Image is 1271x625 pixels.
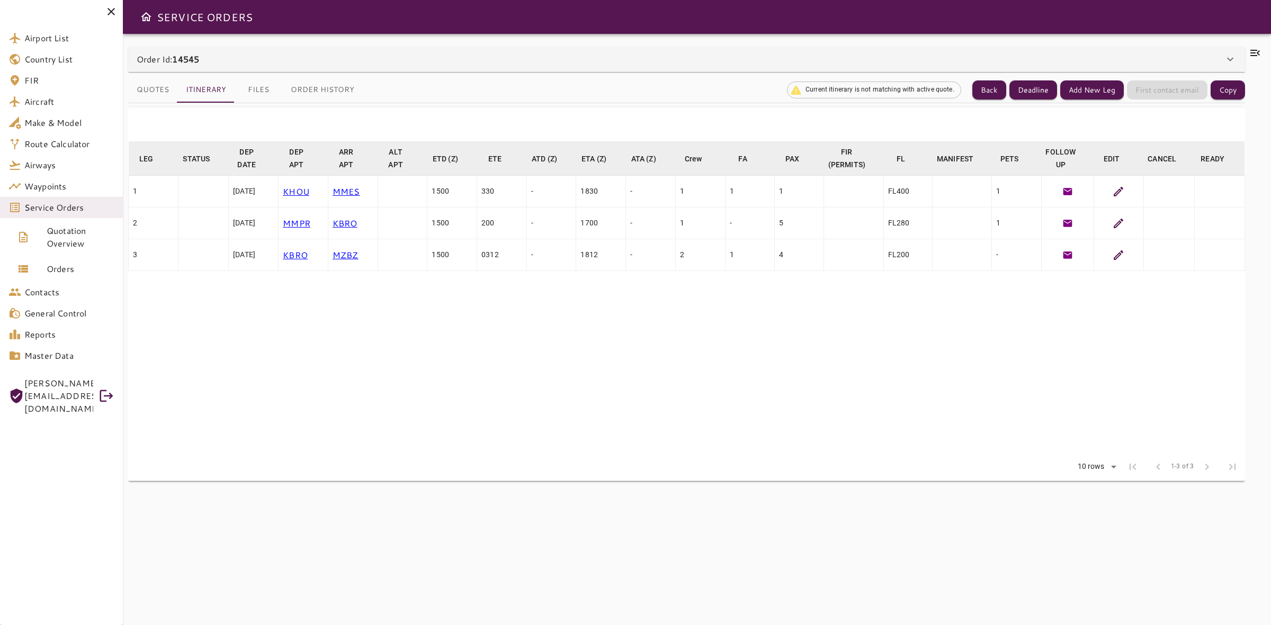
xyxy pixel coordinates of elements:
[382,146,423,171] span: ALT APT
[996,249,1037,260] div: -
[283,185,324,198] p: KHOU
[685,152,702,165] div: Crew
[580,218,621,228] div: 1700
[333,146,360,171] div: ARR APT
[129,207,178,239] td: 2
[581,152,620,165] span: ETA (Z)
[631,152,656,165] div: ATA (Z)
[581,152,606,165] div: ETA (Z)
[1171,461,1194,472] span: 1-3 of 3
[680,218,721,228] div: 1
[128,77,363,103] div: basic tabs example
[631,152,670,165] span: ATA (Z)
[730,218,770,228] div: -
[680,186,721,196] div: 1
[24,74,114,87] span: FIR
[233,146,261,171] div: DEP DATE
[283,146,324,171] span: DEP APT
[177,77,235,103] button: Itinerary
[785,152,813,165] span: PAX
[128,47,1245,72] div: Order Id:14545
[1194,454,1220,479] span: Next Page
[333,249,373,261] p: MZBZ
[630,218,671,228] div: -
[24,159,114,171] span: Airways
[283,146,310,171] div: DEP APT
[1071,459,1120,475] div: 10 rows
[630,249,671,260] div: -
[1120,454,1145,479] span: First Page
[481,186,522,196] div: 330
[1045,146,1076,171] div: FOLLOW UP
[24,307,114,320] span: General Control
[432,218,472,228] div: 1500
[333,146,374,171] span: ARR APT
[233,249,274,260] div: [DATE]
[47,262,114,275] span: Orders
[897,152,919,165] span: FL
[828,146,865,171] div: FIR (PERMITS)
[233,146,274,171] span: DEP DATE
[1045,146,1089,171] span: FOLLOW UP
[137,53,199,66] p: Order Id:
[481,218,522,228] div: 200
[828,146,879,171] span: FIR (PERMITS)
[333,185,373,198] p: MMES
[24,201,114,214] span: Service Orders
[680,249,721,260] div: 2
[1060,80,1124,100] button: Add New Leg
[24,286,114,298] span: Contacts
[481,249,522,260] div: 0312
[24,328,114,341] span: Reports
[1000,152,1033,165] span: PETS
[24,32,114,44] span: Airport List
[24,53,114,66] span: Country List
[779,218,820,228] div: 5
[996,218,1037,228] div: 1
[24,377,93,415] span: [PERSON_NAME][EMAIL_ADDRESS][DOMAIN_NAME]
[24,95,114,108] span: Aircraft
[1060,247,1076,263] button: Generate Follow Up Email Template
[172,53,199,65] b: 14545
[1060,215,1076,231] button: Generate Follow Up Email Template
[580,186,621,196] div: 1830
[1104,152,1120,165] div: EDIT
[888,249,928,260] div: FL200
[799,85,961,94] span: Current itinerary is not matching with active quote.
[1104,152,1134,165] span: EDIT
[183,152,210,165] div: STATUS
[488,152,515,165] span: ETE
[433,152,472,165] span: ETD (Z)
[1060,184,1076,200] button: Generate Follow Up Email Template
[738,152,760,165] span: FA
[532,152,571,165] span: ATD (Z)
[235,77,282,103] button: Files
[333,217,373,230] p: KBRO
[785,152,799,165] div: PAX
[1000,152,1019,165] div: PETS
[282,77,363,103] button: Order History
[129,239,178,271] td: 3
[1201,152,1238,165] span: READY
[432,249,472,260] div: 1500
[779,186,820,196] div: 1
[129,176,178,207] td: 1
[532,152,557,165] div: ATD (Z)
[580,249,621,260] div: 1812
[24,180,114,193] span: Waypoints
[531,218,572,228] div: -
[888,218,928,228] div: FL280
[432,186,472,196] div: 1500
[24,138,114,150] span: Route Calculator
[630,186,671,196] div: -
[531,186,572,196] div: -
[730,249,770,260] div: 1
[937,152,987,165] span: MANIFEST
[283,217,324,230] p: MMPR
[183,152,223,165] span: STATUS
[996,186,1037,196] div: 1
[1211,80,1245,100] button: Copy
[233,218,274,228] div: [DATE]
[972,80,1006,100] button: Back
[1148,152,1176,165] div: CANCEL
